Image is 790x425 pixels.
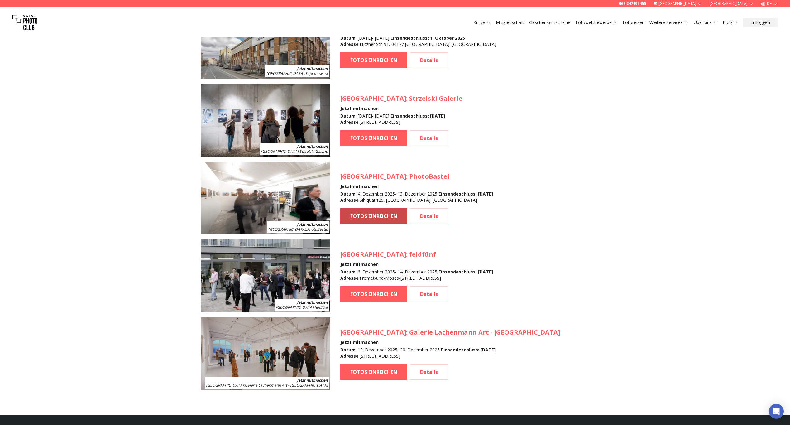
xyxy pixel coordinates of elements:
[390,113,445,119] b: Einsendeschluss : [DATE]
[620,18,647,27] button: Fotoreisen
[201,239,330,312] img: SPC Photo Awards BERLIN Dezember 2025
[527,18,573,27] button: Geschenkgutscheine
[340,347,356,353] b: Datum
[297,378,328,383] b: Jetzt mitmachen
[471,18,493,27] button: Kurse
[340,328,406,336] span: [GEOGRAPHIC_DATA]
[340,250,493,259] h3: : feldfünf
[297,300,328,305] b: Jetzt mitmachen
[297,144,328,149] b: Jetzt mitmachen
[340,347,560,359] div: : 12. Dezember 2025 - 20. Dezember 2025 , : [STREET_ADDRESS]
[694,19,718,26] a: Über uns
[340,35,496,47] div: : [DATE] - [DATE] , : Lützner Str. 91, 04177 [GEOGRAPHIC_DATA], [GEOGRAPHIC_DATA]
[261,149,328,154] span: : Strzelski Galerie
[340,113,356,119] b: Datum
[623,19,644,26] a: Fotoreisen
[340,191,356,197] b: Datum
[297,66,328,71] b: Jetzt mitmachen
[340,191,493,203] div: : 4. Dezember 2025 - 13. Dezember 2025 , : Sihlquai 125, [GEOGRAPHIC_DATA], [GEOGRAPHIC_DATA]
[410,130,448,146] a: Details
[340,52,407,68] a: FOTOS EINREICHEN
[340,328,560,337] h3: : Galerie Lachenmann Art - [GEOGRAPHIC_DATA]
[201,317,330,390] img: SPC Photo Awards BODENSEE Dezember 2025
[649,19,689,26] a: Weitere Services
[441,347,496,353] b: Einsendeschluss : [DATE]
[201,6,330,79] img: SPC Photo Awards LEIPZIG November 2025
[340,172,493,181] h3: : PhotoBastei
[340,353,359,359] b: Adresse
[266,71,328,76] span: : Tapetenwerk
[438,269,493,275] b: Einsendeschluss : [DATE]
[340,41,359,47] b: Adresse
[268,227,306,232] span: [GEOGRAPHIC_DATA]
[261,149,299,154] span: [GEOGRAPHIC_DATA]
[647,18,691,27] button: Weitere Services
[438,191,493,197] b: Einsendeschluss : [DATE]
[691,18,720,27] button: Über uns
[340,197,359,203] b: Adresse
[201,162,330,234] img: SPC Photo Awards Zürich: Dezember 2025
[266,71,304,76] span: [GEOGRAPHIC_DATA]
[340,119,359,125] b: Adresse
[573,18,620,27] button: Fotowettbewerbe
[276,305,314,310] span: [GEOGRAPHIC_DATA]
[268,227,328,232] span: : PhotoBastei
[340,94,462,103] h3: : Strzelski Galerie
[340,261,493,268] h4: Jetzt mitmachen
[340,35,356,41] b: Datum
[340,183,493,190] h4: Jetzt mitmachen
[340,130,407,146] a: FOTOS EINREICHEN
[340,105,462,112] h4: Jetzt mitmachen
[576,19,618,26] a: Fotowettbewerbe
[276,305,328,310] span: : feldfünf
[340,172,406,181] span: [GEOGRAPHIC_DATA]
[340,269,493,281] div: : 6. Dezember 2025 - 14. Dezember 2025 , : Fromet-und-Moses-[STREET_ADDRESS]
[493,18,527,27] button: Mitgliedschaft
[297,222,328,227] b: Jetzt mitmachen
[340,113,462,125] div: : [DATE] - [DATE] , : [STREET_ADDRESS]
[529,19,571,26] a: Geschenkgutscheine
[410,208,448,224] a: Details
[340,286,407,302] a: FOTOS EINREICHEN
[206,383,244,388] span: [GEOGRAPHIC_DATA]
[340,269,356,275] b: Datum
[410,286,448,302] a: Details
[340,364,407,380] a: FOTOS EINREICHEN
[723,19,738,26] a: Blog
[769,404,784,419] div: Open Intercom Messenger
[410,364,448,380] a: Details
[340,94,406,103] span: [GEOGRAPHIC_DATA]
[12,10,37,35] img: Swiss photo club
[206,383,328,388] span: : Galerie Lachenmann Art - [GEOGRAPHIC_DATA]
[496,19,524,26] a: Mitgliedschaft
[473,19,491,26] a: Kurse
[340,275,359,281] b: Adresse
[390,35,465,41] b: Einsendeschluss : 1. Oktober 2025
[340,208,407,224] a: FOTOS EINREICHEN
[410,52,448,68] a: Details
[201,84,330,157] img: SPC Photo Awards STUTTGART November 2025
[340,250,406,258] span: [GEOGRAPHIC_DATA]
[743,18,778,27] button: Einloggen
[720,18,740,27] button: Blog
[340,339,560,345] h4: Jetzt mitmachen
[619,1,646,6] a: 069 247495455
